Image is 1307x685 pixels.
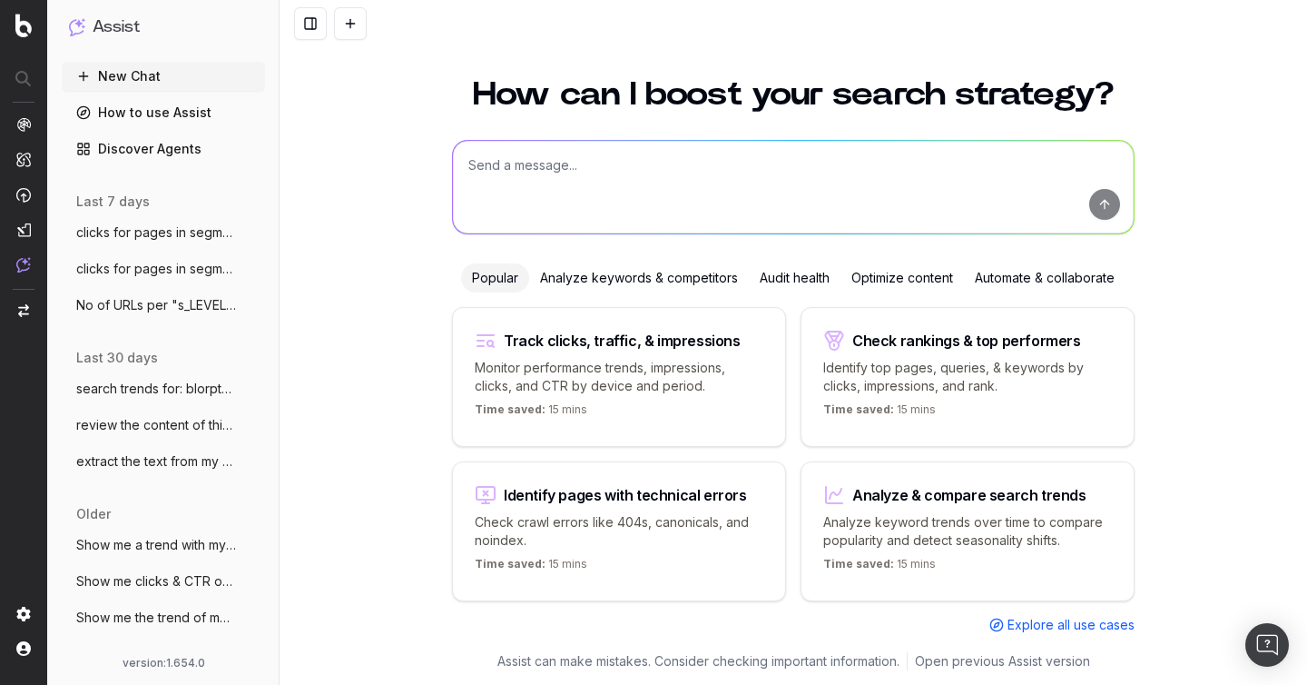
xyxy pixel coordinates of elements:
[62,374,265,403] button: search trends for: blorptastic furniture
[76,505,111,523] span: older
[1245,623,1289,667] div: Open Intercom Messenger
[529,263,749,293] div: Analyze keywords & competitors
[1007,616,1135,634] span: Explore all use cases
[16,257,31,273] img: Assist
[749,263,840,293] div: Audit health
[76,260,236,278] span: clicks for pages in segmentation s_LEVEL
[62,411,265,440] button: review the content of this page and prop
[915,652,1090,670] a: Open previous Assist version
[475,513,763,550] p: Check crawl errors like 404s, canonicals, and noindex.
[18,304,29,317] img: Switch project
[852,488,1086,502] div: Analyze & compare search trends
[16,117,31,132] img: Analytics
[76,380,236,398] span: search trends for: blorptastic furniture
[16,607,31,621] img: Setting
[475,402,545,416] span: Time saved:
[461,263,529,293] div: Popular
[62,640,265,669] button: clicks & ctr data for last 7 days
[76,645,236,663] span: clicks & ctr data for last 7 days
[69,18,85,35] img: Assist
[62,447,265,476] button: extract the text from my page: [URL]
[69,656,258,670] div: version: 1.654.0
[497,652,899,670] p: Assist can make mistakes. Consider checking important information.
[76,536,236,554] span: Show me a trend with my website's clicks
[475,557,587,579] p: 15 mins
[16,641,31,656] img: My account
[93,15,140,40] h1: Assist
[76,193,150,211] span: last 7 days
[15,14,32,37] img: Botify logo
[76,223,236,242] span: clicks for pages in segmentation s_LEVEL
[823,557,936,579] p: 15 mins
[16,152,31,167] img: Intelligence
[62,62,265,91] button: New Chat
[452,78,1135,111] h1: How can I boost your search strategy?
[823,402,894,416] span: Time saved:
[504,488,747,502] div: Identify pages with technical errors
[823,359,1112,395] p: Identify top pages, queries, & keywords by clicks, impressions, and rank.
[62,567,265,596] button: Show me clicks & CTR on last 7 days vs p
[76,452,236,471] span: extract the text from my page: [URL]
[475,359,763,395] p: Monitor performance trends, impressions, clicks, and CTR by device and period.
[964,263,1125,293] div: Automate & collaborate
[62,254,265,283] button: clicks for pages in segmentation s_LEVEL
[62,98,265,127] a: How to use Assist
[62,134,265,164] a: Discover Agents
[989,616,1135,634] a: Explore all use cases
[823,402,936,424] p: 15 mins
[475,402,587,424] p: 15 mins
[76,572,236,591] span: Show me clicks & CTR on last 7 days vs p
[76,416,236,434] span: review the content of this page and prop
[16,223,31,237] img: Studio
[69,15,258,40] button: Assist
[76,349,158,367] span: last 30 days
[823,557,894,571] span: Time saved:
[62,291,265,320] button: No of URLs per "s_LEVEL2_FOLDERS"
[840,263,964,293] div: Optimize content
[475,557,545,571] span: Time saved:
[62,218,265,247] button: clicks for pages in segmentation s_LEVEL
[852,333,1081,348] div: Check rankings & top performers
[62,531,265,560] button: Show me a trend with my website's clicks
[76,609,236,627] span: Show me the trend of my website's clicks
[504,333,741,348] div: Track clicks, traffic, & impressions
[62,603,265,632] button: Show me the trend of my website's clicks
[76,296,236,314] span: No of URLs per "s_LEVEL2_FOLDERS"
[823,513,1112,550] p: Analyze keyword trends over time to compare popularity and detect seasonality shifts.
[16,187,31,203] img: Activation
